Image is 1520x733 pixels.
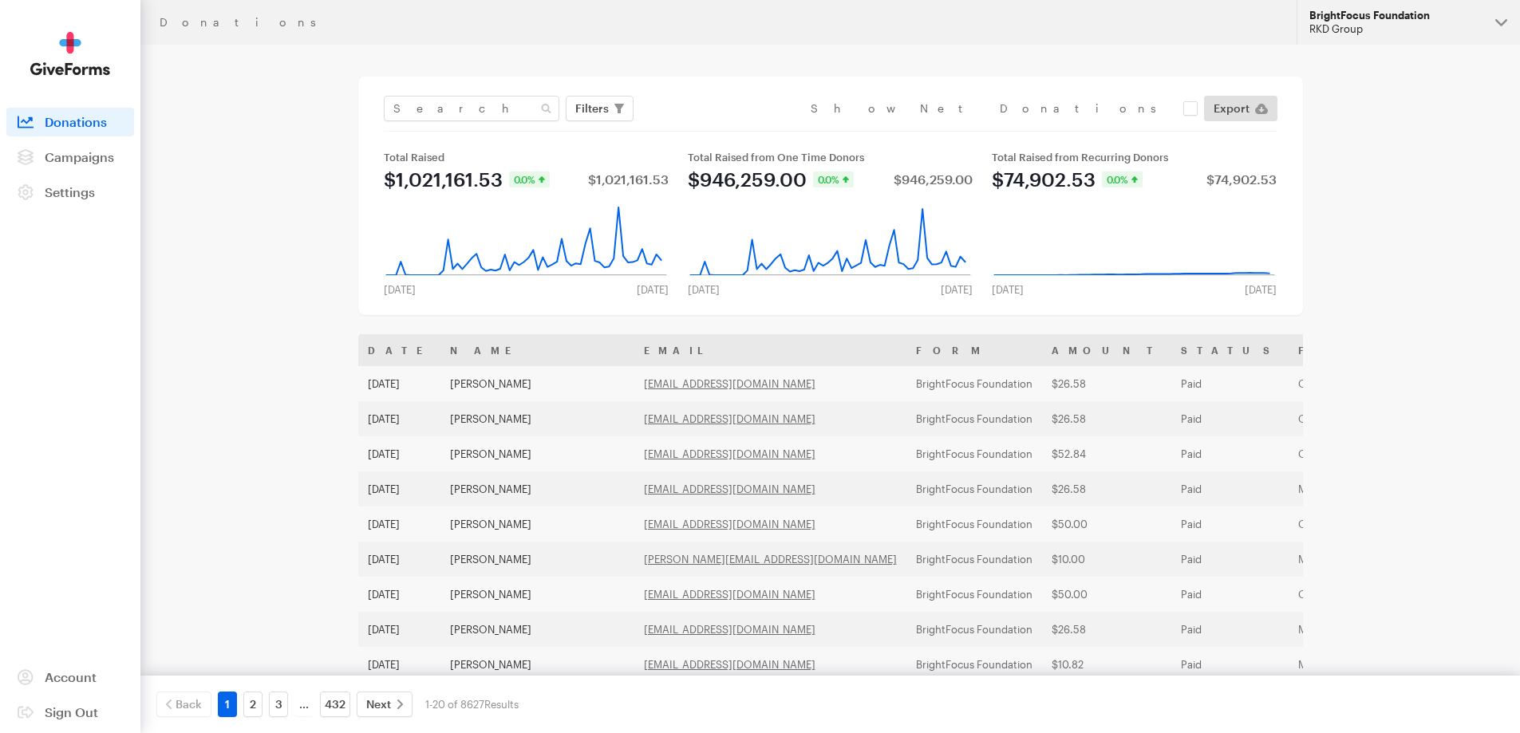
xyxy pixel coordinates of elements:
[1171,366,1289,401] td: Paid
[358,436,440,471] td: [DATE]
[566,96,634,121] button: Filters
[358,334,440,366] th: Date
[6,178,134,207] a: Settings
[440,577,634,612] td: [PERSON_NAME]
[813,171,854,187] div: 0.0%
[1204,96,1277,121] a: Export
[1042,647,1171,682] td: $10.82
[688,170,807,189] div: $946,259.00
[1289,542,1471,577] td: Monthly
[440,436,634,471] td: [PERSON_NAME]
[1289,334,1471,366] th: Frequency
[1289,577,1471,612] td: One time
[1042,401,1171,436] td: $26.58
[644,623,815,636] a: [EMAIL_ADDRESS][DOMAIN_NAME]
[509,171,550,187] div: 0.0%
[6,698,134,727] a: Sign Out
[1042,542,1171,577] td: $10.00
[1042,366,1171,401] td: $26.58
[425,692,519,717] div: 1-20 of 8627
[1289,401,1471,436] td: One time
[243,692,263,717] a: 2
[575,99,609,118] span: Filters
[6,663,134,692] a: Account
[45,114,107,129] span: Donations
[440,334,634,366] th: Name
[644,412,815,425] a: [EMAIL_ADDRESS][DOMAIN_NAME]
[1042,577,1171,612] td: $50.00
[634,334,906,366] th: Email
[644,483,815,495] a: [EMAIL_ADDRESS][DOMAIN_NAME]
[484,698,519,711] span: Results
[358,647,440,682] td: [DATE]
[906,436,1042,471] td: BrightFocus Foundation
[1171,542,1289,577] td: Paid
[644,518,815,530] a: [EMAIL_ADDRESS][DOMAIN_NAME]
[1042,334,1171,366] th: Amount
[6,108,134,136] a: Donations
[440,366,634,401] td: [PERSON_NAME]
[906,366,1042,401] td: BrightFocus Foundation
[384,151,669,164] div: Total Raised
[1289,436,1471,471] td: One time
[384,170,503,189] div: $1,021,161.53
[1171,577,1289,612] td: Paid
[1171,612,1289,647] td: Paid
[1171,334,1289,366] th: Status
[1171,506,1289,542] td: Paid
[358,577,440,612] td: [DATE]
[1042,506,1171,542] td: $50.00
[358,506,440,542] td: [DATE]
[1309,9,1482,22] div: BrightFocus Foundation
[627,283,678,296] div: [DATE]
[644,553,897,566] a: [PERSON_NAME][EMAIL_ADDRESS][DOMAIN_NAME]
[1206,173,1277,186] div: $74,902.53
[358,366,440,401] td: [DATE]
[906,577,1042,612] td: BrightFocus Foundation
[906,401,1042,436] td: BrightFocus Foundation
[358,471,440,506] td: [DATE]
[440,542,634,577] td: [PERSON_NAME]
[678,283,729,296] div: [DATE]
[384,96,559,121] input: Search Name & Email
[440,401,634,436] td: [PERSON_NAME]
[1171,647,1289,682] td: Paid
[906,647,1042,682] td: BrightFocus Foundation
[1289,612,1471,647] td: Monthly
[906,506,1042,542] td: BrightFocus Foundation
[320,692,350,717] a: 432
[1171,436,1289,471] td: Paid
[440,647,634,682] td: [PERSON_NAME]
[588,173,669,186] div: $1,021,161.53
[358,612,440,647] td: [DATE]
[1289,471,1471,506] td: Monthly
[30,32,110,76] img: GiveForms
[1102,171,1143,187] div: 0.0%
[1289,366,1471,401] td: One time
[1289,506,1471,542] td: One time
[45,704,98,719] span: Sign Out
[1171,401,1289,436] td: Paid
[992,151,1277,164] div: Total Raised from Recurring Donors
[1235,283,1286,296] div: [DATE]
[45,149,114,164] span: Campaigns
[644,377,815,390] a: [EMAIL_ADDRESS][DOMAIN_NAME]
[45,669,97,684] span: Account
[440,506,634,542] td: [PERSON_NAME]
[1171,471,1289,506] td: Paid
[906,334,1042,366] th: Form
[992,170,1096,189] div: $74,902.53
[366,695,391,714] span: Next
[894,173,973,186] div: $946,259.00
[644,588,815,601] a: [EMAIL_ADDRESS][DOMAIN_NAME]
[906,542,1042,577] td: BrightFocus Foundation
[357,692,413,717] a: Next
[440,612,634,647] td: [PERSON_NAME]
[269,692,288,717] a: 3
[440,471,634,506] td: [PERSON_NAME]
[644,658,815,671] a: [EMAIL_ADDRESS][DOMAIN_NAME]
[45,184,95,199] span: Settings
[1309,22,1482,36] div: RKD Group
[931,283,982,296] div: [DATE]
[374,283,425,296] div: [DATE]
